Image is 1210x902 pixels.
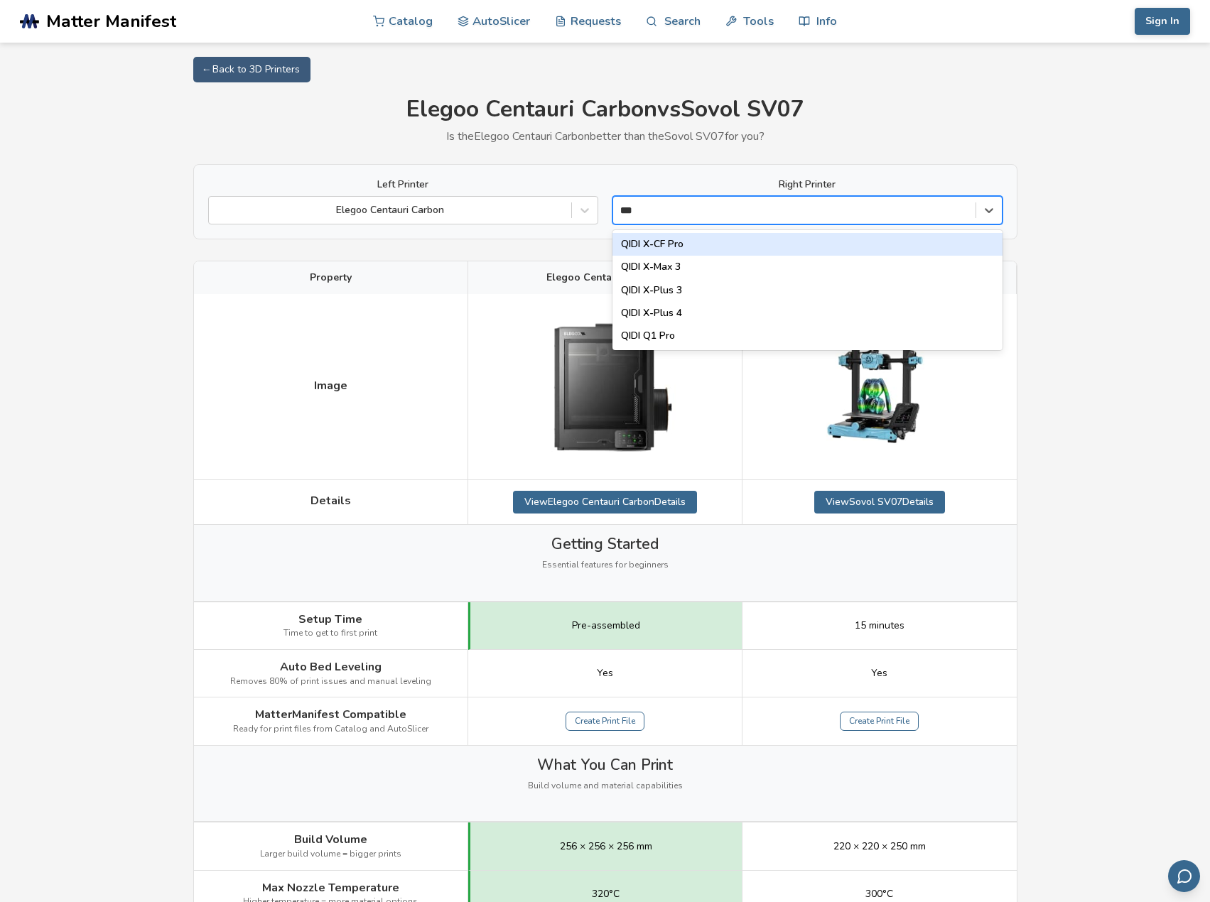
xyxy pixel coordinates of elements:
[814,491,945,514] a: ViewSovol SV07Details
[528,781,683,791] span: Build volume and material capabilities
[612,279,1003,302] div: QIDI X-Plus 3
[260,849,401,859] span: Larger build volume = bigger prints
[310,272,352,283] span: Property
[572,620,640,631] span: Pre-assembled
[871,668,887,679] span: Yes
[294,833,367,846] span: Build Volume
[193,57,310,82] a: ← Back to 3D Printers
[230,677,431,687] span: Removes 80% of print issues and manual leveling
[566,712,644,732] a: Create Print File
[233,724,428,734] span: Ready for print files from Catalog and AutoSlicer
[833,841,926,852] span: 220 × 220 × 250 mm
[546,272,664,283] span: Elegoo Centauri Carbon
[865,889,893,900] span: 300°C
[283,629,377,639] span: Time to get to first print
[1168,860,1200,892] button: Send feedback via email
[298,613,362,626] span: Setup Time
[551,536,659,553] span: Getting Started
[1135,8,1190,35] button: Sign In
[262,881,399,894] span: Max Nozzle Temperature
[310,494,351,507] span: Details
[612,179,1003,190] label: Right Printer
[612,325,1003,347] div: QIDI Q1 Pro
[314,379,347,392] span: Image
[513,491,697,514] a: ViewElegoo Centauri CarbonDetails
[280,661,382,673] span: Auto Bed Leveling
[255,708,406,721] span: MatterManifest Compatible
[612,256,1003,278] div: QIDI X-Max 3
[620,205,637,216] input: QIDI X-CF ProQIDI X-Max 3QIDI X-Plus 3QIDI X-Plus 4QIDI Q1 Pro
[612,233,1003,256] div: QIDI X-CF Pro
[840,712,919,732] a: Create Print File
[612,302,1003,325] div: QIDI X-Plus 4
[597,668,613,679] span: Yes
[534,305,676,468] img: Elegoo Centauri Carbon
[216,205,219,216] input: Elegoo Centauri Carbon
[46,11,176,31] span: Matter Manifest
[542,560,669,570] span: Essential features for beginners
[560,841,652,852] span: 256 × 256 × 256 mm
[809,316,951,458] img: Sovol SV07
[855,620,904,631] span: 15 minutes
[193,97,1017,123] h1: Elegoo Centauri Carbon vs Sovol SV07
[592,889,620,900] span: 320°C
[208,179,598,190] label: Left Printer
[537,756,673,773] span: What You Can Print
[193,130,1017,143] p: Is the Elegoo Centauri Carbon better than the Sovol SV07 for you?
